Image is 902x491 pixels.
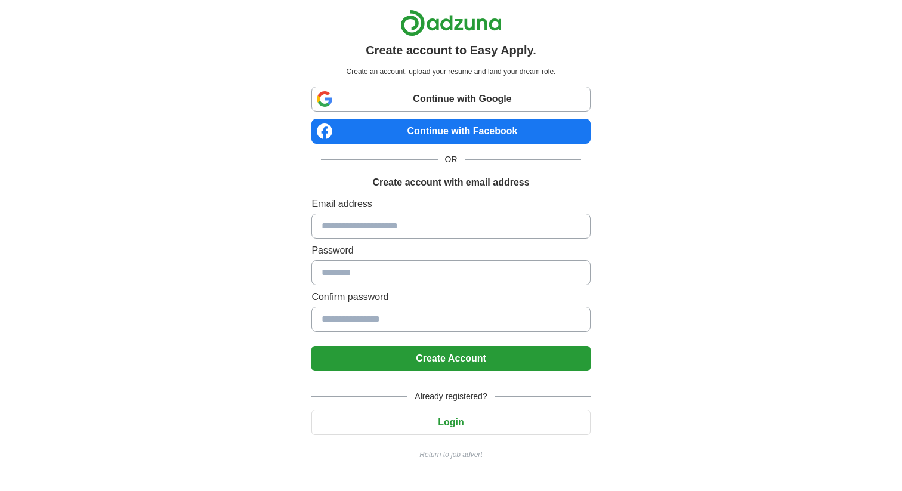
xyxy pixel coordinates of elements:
a: Continue with Google [311,87,590,112]
h1: Create account to Easy Apply. [366,41,536,59]
span: Already registered? [407,390,494,403]
p: Create an account, upload your resume and land your dream role. [314,66,588,77]
button: Create Account [311,346,590,371]
label: Email address [311,197,590,211]
h1: Create account with email address [372,175,529,190]
a: Return to job advert [311,449,590,460]
label: Password [311,243,590,258]
img: Adzuna logo [400,10,502,36]
a: Continue with Facebook [311,119,590,144]
a: Login [311,417,590,427]
button: Login [311,410,590,435]
span: OR [438,153,465,166]
label: Confirm password [311,290,590,304]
